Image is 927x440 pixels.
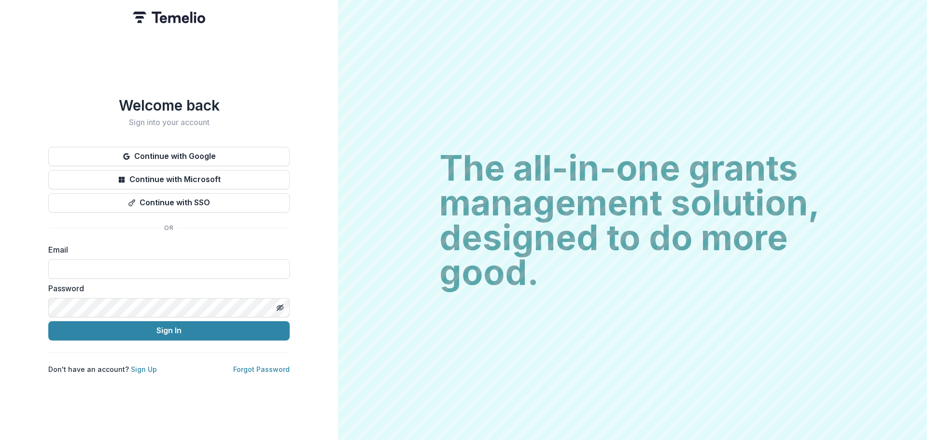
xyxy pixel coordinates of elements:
h2: Sign into your account [48,118,290,127]
button: Continue with SSO [48,193,290,213]
button: Continue with Google [48,147,290,166]
a: Sign Up [131,365,157,373]
label: Email [48,244,284,255]
a: Forgot Password [233,365,290,373]
label: Password [48,283,284,294]
button: Continue with Microsoft [48,170,290,189]
button: Sign In [48,321,290,341]
img: Temelio [133,12,205,23]
button: Toggle password visibility [272,300,288,315]
h1: Welcome back [48,97,290,114]
p: Don't have an account? [48,364,157,374]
